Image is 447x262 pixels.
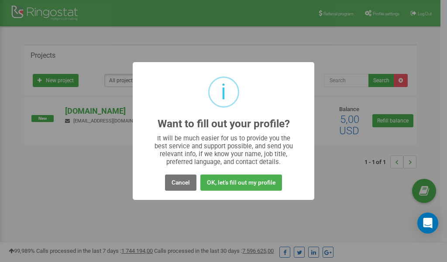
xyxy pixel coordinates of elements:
[221,78,226,106] div: i
[417,213,438,234] div: Open Intercom Messenger
[165,175,196,191] button: Cancel
[200,175,282,191] button: OK, let's fill out my profile
[158,118,290,130] h2: Want to fill out your profile?
[150,134,297,166] div: It will be much easier for us to provide you the best service and support possible, and send you ...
